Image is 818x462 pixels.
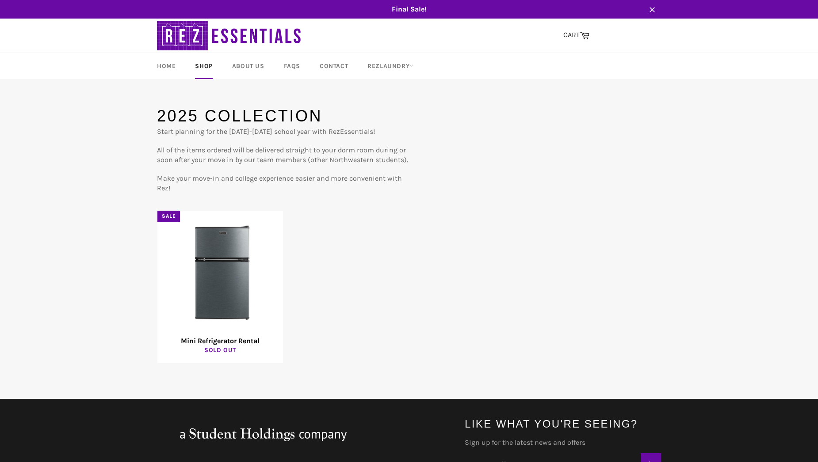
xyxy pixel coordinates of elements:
[359,53,422,79] a: RezLaundry
[311,53,357,79] a: Contact
[157,211,180,222] div: Sale
[157,417,369,452] img: aStudentHoldingsNFPcompany_large.png
[186,53,221,79] a: Shop
[157,19,303,53] img: RezEssentials
[157,127,409,136] p: Start planning for the [DATE]-[DATE] school year with RezEssentials!
[157,174,409,193] p: Make your move-in and college experience easier and more convenient with Rez!
[157,211,283,364] a: Mini Refrigerator Rental Mini Refrigerator Rental Sold out
[157,145,409,165] p: All of the items ordered will be delivered straight to your dorm room during or soon after your m...
[163,346,278,354] div: Sold out
[168,222,272,326] img: Mini Refrigerator Rental
[465,438,661,447] label: Sign up for the latest news and offers
[223,53,273,79] a: About Us
[275,53,309,79] a: FAQs
[163,336,278,346] div: Mini Refrigerator Rental
[148,53,184,79] a: Home
[465,417,661,431] h4: Like what you're seeing?
[148,4,670,14] span: Final Sale!
[559,26,594,45] a: CART
[157,105,409,127] h1: 2025 Collection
